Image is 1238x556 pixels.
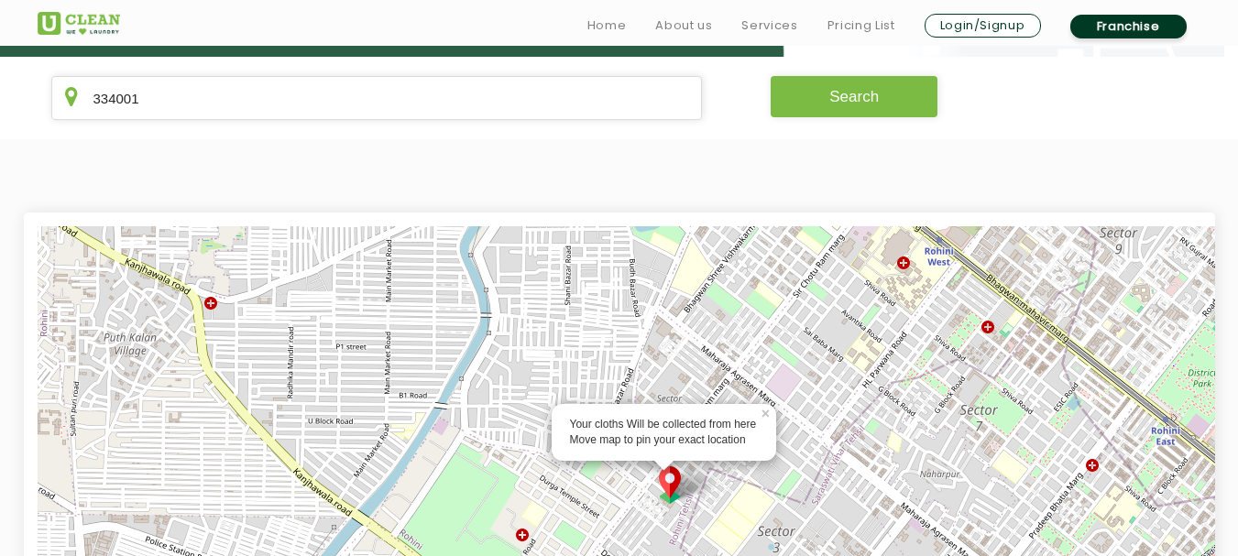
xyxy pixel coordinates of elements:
[51,76,703,120] input: Enter city/area/pin Code
[760,404,776,417] a: ×
[925,14,1041,38] a: Login/Signup
[771,76,937,117] button: Search
[38,12,120,35] img: UClean Laundry and Dry Cleaning
[1070,15,1187,38] a: Franchise
[587,15,627,37] a: Home
[570,417,758,448] div: Your cloths Will be collected from here Move map to pin your exact location
[655,15,712,37] a: About us
[741,15,797,37] a: Services
[827,15,895,37] a: Pricing List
